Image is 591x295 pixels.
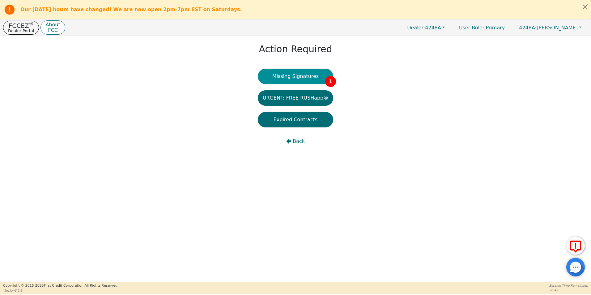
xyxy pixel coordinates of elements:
[549,288,588,293] p: 58:49
[512,23,588,32] button: 4248A:[PERSON_NAME]
[293,138,305,145] span: Back
[29,21,34,27] sup: ®
[549,283,588,288] p: Session Time Remaining:
[566,236,585,255] button: Report Error to FCC
[84,284,118,288] span: All Rights Reserved.
[325,76,336,87] span: 1
[453,22,511,34] a: User Role: Primary
[453,22,511,34] p: Primary
[20,6,242,12] b: Our [DATE] hours have changed! We are now open 2pm-7pm EST on Saturdays.
[40,20,65,35] button: AboutFCC
[459,25,484,31] span: User Role :
[580,0,591,13] button: Close alert
[45,28,60,33] p: FCC
[8,23,34,29] p: FCCEZ
[45,22,60,27] p: About
[519,25,537,31] span: 4248A:
[258,69,334,84] button: Missing Signatures1
[401,23,451,32] button: Dealer:4248A
[519,25,578,31] span: [PERSON_NAME]
[3,288,118,293] p: Version 3.2.3
[407,25,441,31] span: 4248A
[3,21,39,35] button: FCCEZ®Dealer Portal
[8,29,34,33] p: Dealer Portal
[407,25,425,31] span: Dealer:
[259,44,332,55] h1: Action Required
[3,283,118,289] p: Copyright © 2015- 2025 First Credit Corporation.
[258,90,334,106] button: URGENT: FREE RUSHapp®
[258,112,334,127] button: Expired Contracts
[258,134,334,149] button: Back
